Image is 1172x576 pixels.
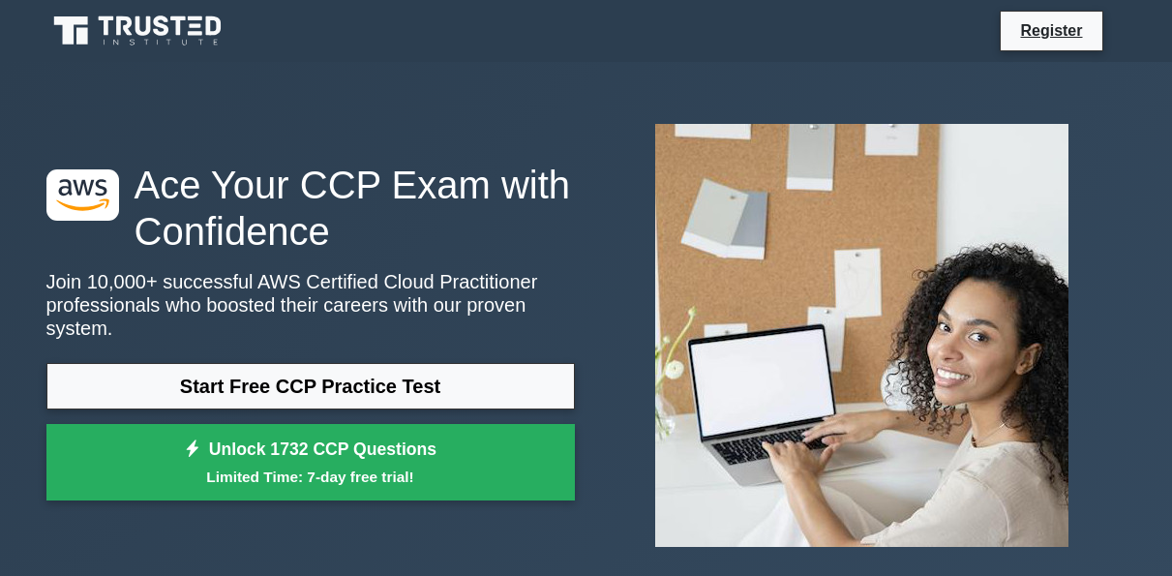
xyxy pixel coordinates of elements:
a: Register [1008,18,1094,43]
a: Start Free CCP Practice Test [46,363,575,409]
h1: Ace Your CCP Exam with Confidence [46,162,575,255]
p: Join 10,000+ successful AWS Certified Cloud Practitioner professionals who boosted their careers ... [46,270,575,340]
a: Unlock 1732 CCP QuestionsLimited Time: 7-day free trial! [46,424,575,501]
small: Limited Time: 7-day free trial! [71,466,551,488]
